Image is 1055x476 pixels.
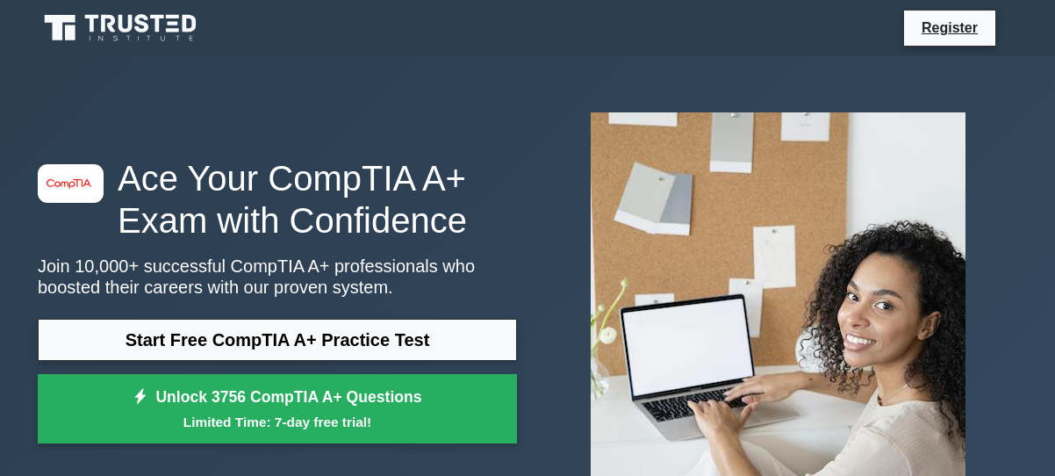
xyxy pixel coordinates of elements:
small: Limited Time: 7-day free trial! [60,412,495,432]
p: Join 10,000+ successful CompTIA A+ professionals who boosted their careers with our proven system. [38,256,517,298]
a: Register [911,17,988,39]
h1: Ace Your CompTIA A+ Exam with Confidence [38,157,517,242]
a: Start Free CompTIA A+ Practice Test [38,319,517,361]
a: Unlock 3756 CompTIA A+ QuestionsLimited Time: 7-day free trial! [38,374,517,444]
